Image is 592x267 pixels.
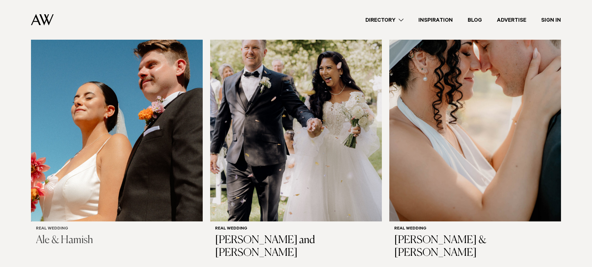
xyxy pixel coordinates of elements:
h6: Real Wedding [36,226,198,232]
a: Sign In [534,16,568,24]
h3: [PERSON_NAME] and [PERSON_NAME] [215,234,377,260]
h6: Real Wedding [215,226,377,232]
h6: Real Wedding [394,226,556,232]
h3: Ale & Hamish [36,234,198,247]
a: Advertise [489,16,534,24]
a: Directory [358,16,411,24]
h3: [PERSON_NAME] & [PERSON_NAME] [394,234,556,260]
a: Inspiration [411,16,460,24]
img: Auckland Weddings Logo [31,14,54,25]
a: Blog [460,16,489,24]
